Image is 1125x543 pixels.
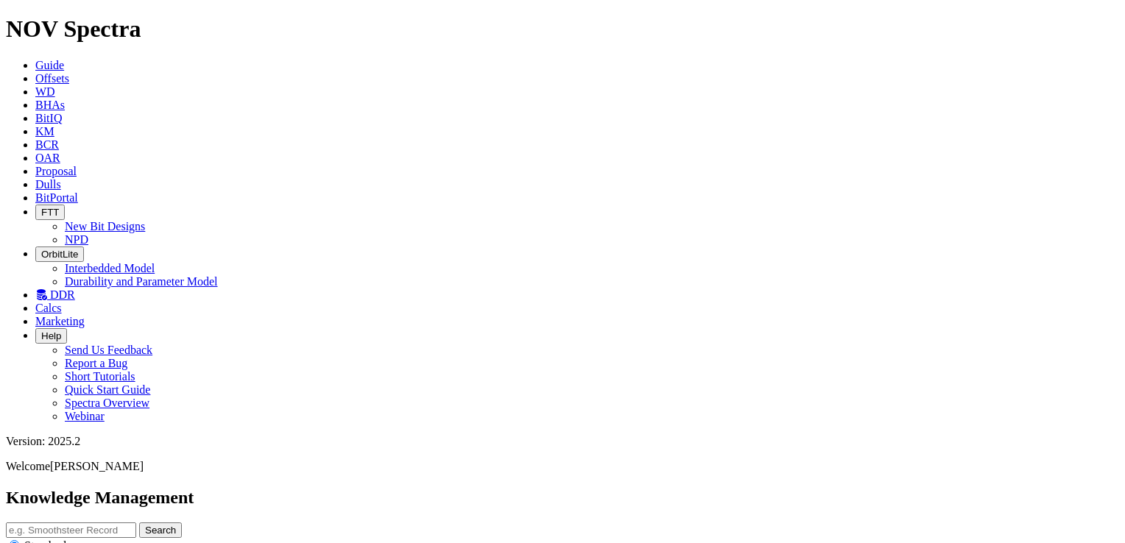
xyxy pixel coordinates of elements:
button: FTT [35,205,65,220]
span: Help [41,330,61,341]
a: Send Us Feedback [65,344,152,356]
span: FTT [41,207,59,218]
a: DDR [35,288,75,301]
a: OAR [35,152,60,164]
a: Spectra Overview [65,397,149,409]
a: Marketing [35,315,85,327]
a: BCR [35,138,59,151]
p: Welcome [6,460,1119,473]
a: WD [35,85,55,98]
span: DDR [50,288,75,301]
a: Offsets [35,72,69,85]
a: New Bit Designs [65,220,145,233]
a: Durability and Parameter Model [65,275,218,288]
div: Version: 2025.2 [6,435,1119,448]
a: Interbedded Model [65,262,155,274]
a: NPD [65,233,88,246]
a: Guide [35,59,64,71]
span: OrbitLite [41,249,78,260]
a: Quick Start Guide [65,383,150,396]
a: BitPortal [35,191,78,204]
a: BHAs [35,99,65,111]
a: BitIQ [35,112,62,124]
a: Proposal [35,165,77,177]
a: Report a Bug [65,357,127,369]
h2: Knowledge Management [6,488,1119,508]
span: [PERSON_NAME] [50,460,144,472]
input: e.g. Smoothsteer Record [6,522,136,538]
a: Webinar [65,410,105,422]
button: OrbitLite [35,246,84,262]
a: Short Tutorials [65,370,135,383]
a: KM [35,125,54,138]
button: Search [139,522,182,538]
button: Help [35,328,67,344]
a: Calcs [35,302,62,314]
a: Dulls [35,178,61,191]
h1: NOV Spectra [6,15,1119,43]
